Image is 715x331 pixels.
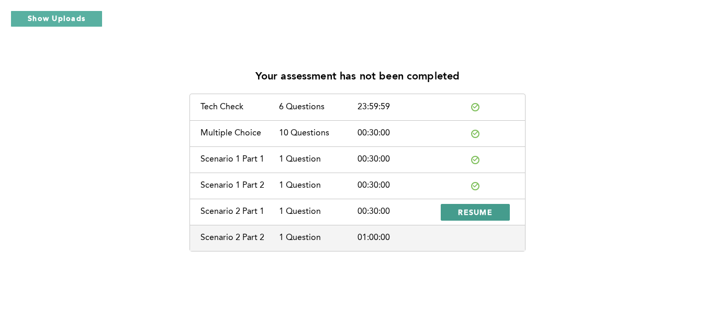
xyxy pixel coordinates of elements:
[357,181,436,190] div: 00:30:00
[357,129,436,138] div: 00:30:00
[10,10,103,27] button: Show Uploads
[279,102,357,112] div: 6 Questions
[458,207,493,217] span: RESUME
[200,181,279,190] div: Scenario 1 Part 2
[279,181,357,190] div: 1 Question
[357,155,436,164] div: 00:30:00
[279,155,357,164] div: 1 Question
[200,155,279,164] div: Scenario 1 Part 1
[279,233,357,243] div: 1 Question
[357,102,436,112] div: 23:59:59
[200,129,279,138] div: Multiple Choice
[441,204,510,221] button: RESUME
[200,233,279,243] div: Scenario 2 Part 2
[200,102,279,112] div: Tech Check
[357,207,436,216] div: 00:30:00
[357,233,436,243] div: 01:00:00
[255,71,460,83] p: Your assessment has not been completed
[200,207,279,216] div: Scenario 2 Part 1
[279,207,357,216] div: 1 Question
[279,129,357,138] div: 10 Questions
